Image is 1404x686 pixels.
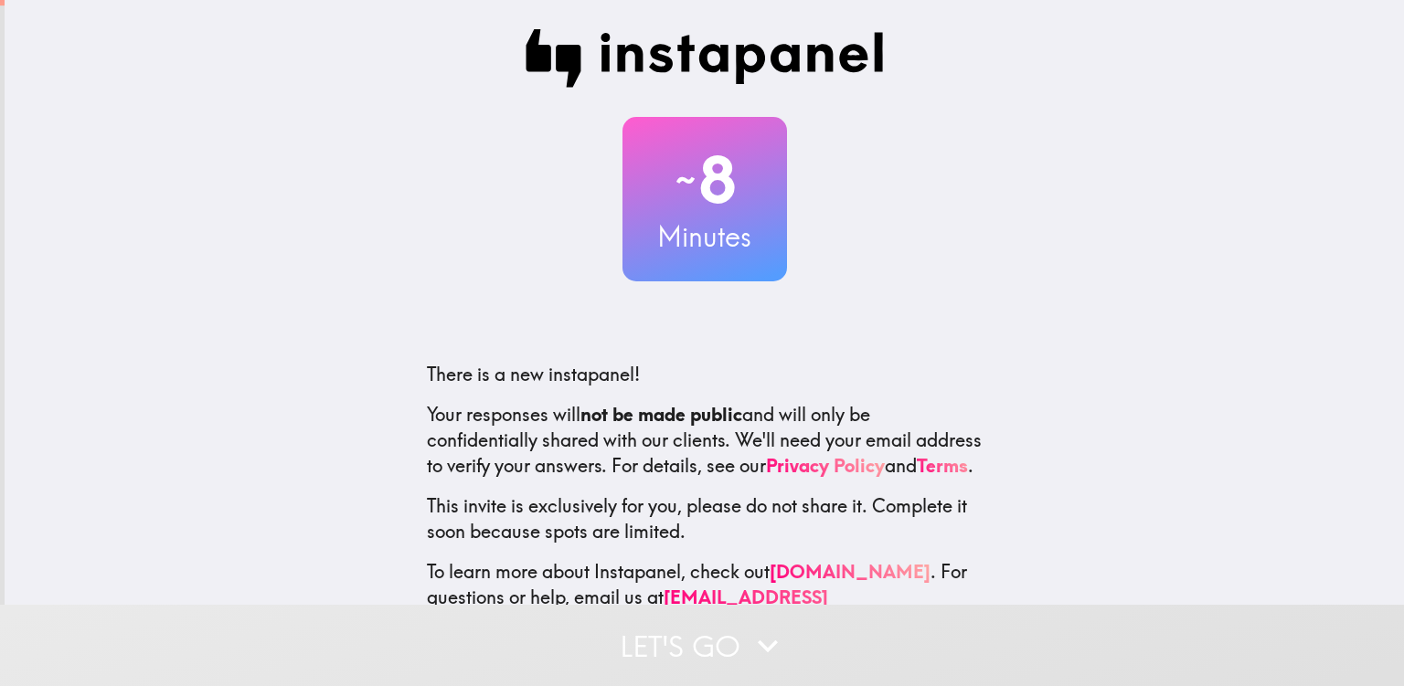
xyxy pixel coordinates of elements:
[427,363,640,385] span: There is a new instapanel!
[622,142,787,217] h2: 8
[770,560,931,583] a: [DOMAIN_NAME]
[427,402,983,479] p: Your responses will and will only be confidentially shared with our clients. We'll need your emai...
[673,153,698,207] span: ~
[427,559,983,636] p: To learn more about Instapanel, check out . For questions or help, email us at .
[917,454,968,477] a: Terms
[622,217,787,256] h3: Minutes
[427,493,983,544] p: This invite is exclusively for you, please do not share it. Complete it soon because spots are li...
[580,403,742,426] b: not be made public
[526,29,884,88] img: Instapanel
[766,454,885,477] a: Privacy Policy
